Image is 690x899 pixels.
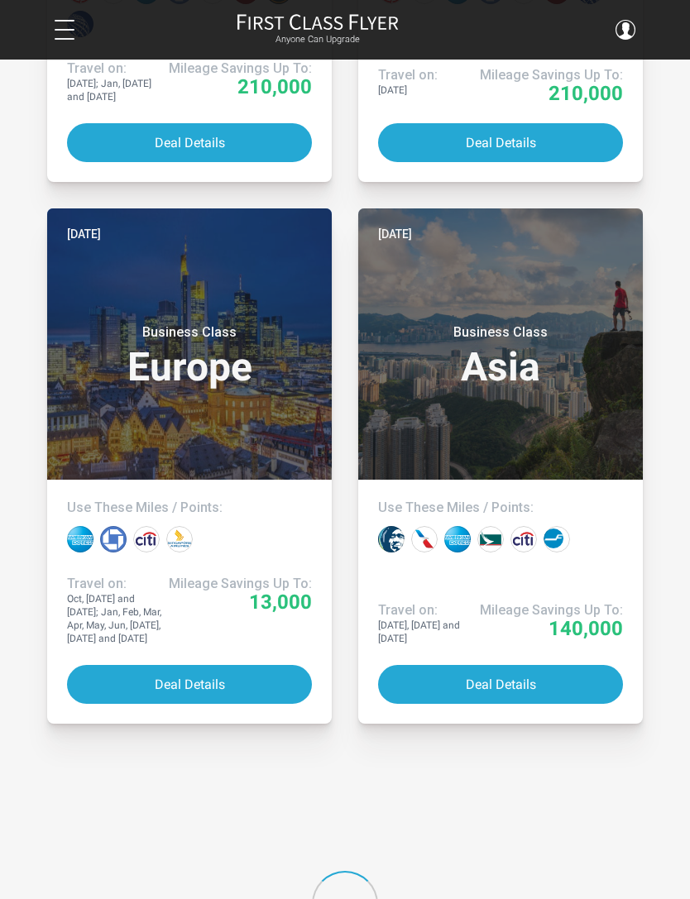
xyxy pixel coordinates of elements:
div: Cathay Pacific miles [477,526,504,552]
h4: Use These Miles / Points: [67,500,312,516]
time: [DATE] [378,225,412,243]
div: Amex points [444,526,471,552]
small: Business Class [397,324,604,341]
small: Business Class [86,324,293,341]
h3: Europe [67,324,312,387]
button: Deal Details [67,665,312,704]
h3: Asia [378,324,623,387]
button: Deal Details [67,123,312,162]
button: Deal Details [378,665,623,704]
div: Citi points [133,526,160,552]
div: Singapore Airlines miles [166,526,193,552]
div: American miles [411,526,438,552]
div: Amex points [67,526,93,552]
button: Deal Details [378,123,623,162]
h4: Use These Miles / Points: [378,500,623,516]
time: [DATE] [67,225,101,243]
div: Alaska miles [378,526,405,552]
img: First Class Flyer [237,13,399,31]
div: Citi points [510,526,537,552]
a: [DATE]Business ClassEuropeUse These Miles / Points:Travel on:Oct, [DATE] and [DATE]; Jan, Feb, Ma... [47,208,332,724]
div: Finnair Plus [544,526,570,552]
a: [DATE]Business ClassAsiaUse These Miles / Points:Travel on:[DATE], [DATE] and [DATE]Mileage Savin... [358,208,643,724]
div: Chase points [100,526,127,552]
small: Anyone Can Upgrade [237,34,399,45]
a: First Class FlyerAnyone Can Upgrade [237,13,399,46]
